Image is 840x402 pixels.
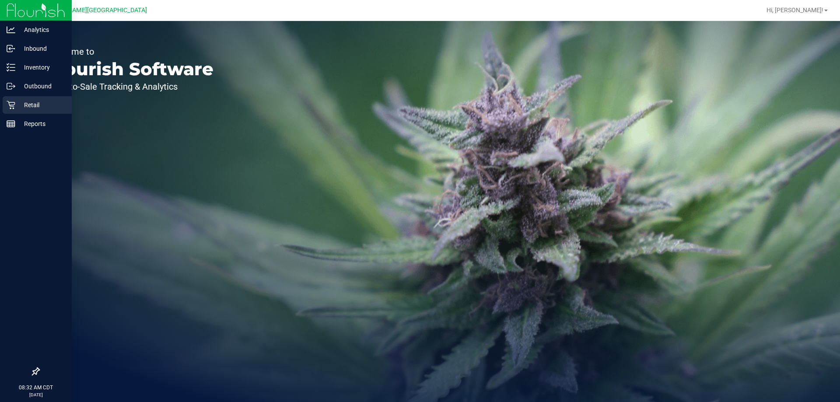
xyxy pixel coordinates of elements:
[15,81,68,91] p: Outbound
[4,392,68,398] p: [DATE]
[31,7,147,14] span: Ft [PERSON_NAME][GEOGRAPHIC_DATA]
[47,60,213,78] p: Flourish Software
[47,82,213,91] p: Seed-to-Sale Tracking & Analytics
[15,119,68,129] p: Reports
[15,62,68,73] p: Inventory
[7,82,15,91] inline-svg: Outbound
[7,25,15,34] inline-svg: Analytics
[7,101,15,109] inline-svg: Retail
[766,7,823,14] span: Hi, [PERSON_NAME]!
[7,119,15,128] inline-svg: Reports
[15,43,68,54] p: Inbound
[7,63,15,72] inline-svg: Inventory
[15,24,68,35] p: Analytics
[7,44,15,53] inline-svg: Inbound
[47,47,213,56] p: Welcome to
[4,384,68,392] p: 08:32 AM CDT
[15,100,68,110] p: Retail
